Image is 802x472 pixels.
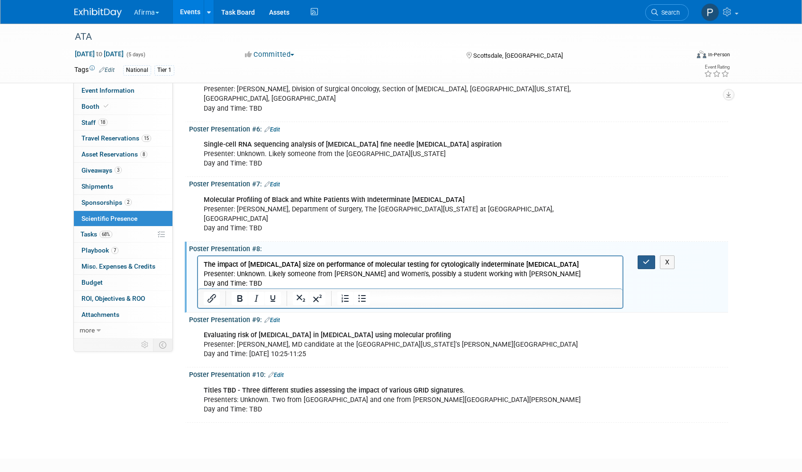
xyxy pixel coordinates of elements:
[81,119,108,126] span: Staff
[197,135,624,173] div: Presenter: Unknown. Likely someone from the [GEOGRAPHIC_DATA][US_STATE] Day and Time: TBD
[81,295,145,302] span: ROI, Objectives & ROO
[197,326,624,364] div: Presenter: [PERSON_NAME], MD candidate at the [GEOGRAPHIC_DATA][US_STATE]'s [PERSON_NAME][GEOGRAP...
[354,292,370,305] button: Bullet list
[204,331,451,339] b: Evaluating risk of [MEDICAL_DATA] in [MEDICAL_DATA] using molecular profiling
[74,99,172,114] a: Booth
[123,65,151,75] div: National
[81,262,155,270] span: Misc. Expenses & Credits
[197,191,624,238] div: Presenter: [PERSON_NAME], Department of Surgery, The [GEOGRAPHIC_DATA][US_STATE] at [GEOGRAPHIC_D...
[264,317,280,323] a: Edit
[81,166,122,174] span: Giveaways
[74,8,122,17] img: ExhibitDay
[142,135,151,142] span: 15
[153,339,172,351] td: Toggle Event Tabs
[126,52,145,58] span: (5 days)
[264,126,280,133] a: Edit
[72,28,675,45] div: ATA
[74,65,115,76] td: Tags
[125,199,132,206] span: 2
[81,87,135,94] span: Event Information
[74,307,172,323] a: Attachments
[74,275,172,290] a: Budget
[115,166,122,174] span: 3
[81,183,113,190] span: Shipments
[74,259,172,274] a: Misc. Expenses & Credits
[81,134,151,142] span: Travel Reservations
[189,367,728,380] div: Poster Presentation #10:
[154,65,174,75] div: Tier 1
[81,199,132,206] span: Sponsorships
[242,50,298,60] button: Committed
[189,313,728,325] div: Poster Presentation #9:
[74,195,172,210] a: Sponsorships2
[660,255,675,269] button: X
[658,9,680,16] span: Search
[74,211,172,227] a: Scientific Presence
[633,49,730,63] div: Event Format
[204,140,502,149] b: Single-cell RNA sequencing analysis of [MEDICAL_DATA] fine needle [MEDICAL_DATA] aspiration
[74,243,172,258] a: Playbook7
[197,70,624,118] div: Presenter: [PERSON_NAME], Division of Surgical Oncology, Section of [MEDICAL_DATA], [GEOGRAPHIC_D...
[74,179,172,194] a: Shipments
[80,326,95,334] span: more
[708,51,730,58] div: In-Person
[204,196,465,204] b: Molecular Profiling of Black and White Patients With Indeterminate [MEDICAL_DATA]
[81,311,119,318] span: Attachments
[197,381,624,419] div: Presenters: Unknown. Two from [GEOGRAPHIC_DATA] and one from [PERSON_NAME][GEOGRAPHIC_DATA][PERSO...
[81,103,110,110] span: Booth
[81,246,118,254] span: Playbook
[81,279,103,286] span: Budget
[293,292,309,305] button: Subscript
[704,65,730,70] div: Event Rating
[189,122,728,134] div: Poster Presentation #6:
[74,83,172,98] a: Event Information
[104,104,108,109] i: Booth reservation complete
[265,292,281,305] button: Underline
[95,50,104,58] span: to
[98,119,108,126] span: 18
[701,3,719,21] img: Praveen Kaushik
[74,323,172,338] a: more
[337,292,353,305] button: Numbered list
[74,227,172,242] a: Tasks68%
[81,150,147,158] span: Asset Reservations
[198,256,623,288] iframe: Rich Text Area
[99,67,115,73] a: Edit
[189,242,728,253] div: Poster Presentation #8:
[74,115,172,131] a: Staff18
[697,51,706,58] img: Format-Inperson.png
[74,147,172,162] a: Asset Reservations8
[74,131,172,146] a: Travel Reservations15
[189,177,728,189] div: Poster Presentation #7:
[268,372,284,378] a: Edit
[74,163,172,178] a: Giveaways3
[81,230,112,238] span: Tasks
[309,292,325,305] button: Superscript
[204,292,220,305] button: Insert/edit link
[74,50,124,58] span: [DATE] [DATE]
[264,181,280,188] a: Edit
[473,52,563,59] span: Scottsdale, [GEOGRAPHIC_DATA]
[111,247,118,254] span: 7
[645,4,689,21] a: Search
[81,215,137,222] span: Scientific Presence
[140,151,147,158] span: 8
[137,339,153,351] td: Personalize Event Tab Strip
[232,292,248,305] button: Bold
[99,231,112,238] span: 68%
[74,291,172,306] a: ROI, Objectives & ROO
[204,386,465,394] b: Titles TBD - Three different studies assessing the impact of various GRID signatures.
[248,292,264,305] button: Italic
